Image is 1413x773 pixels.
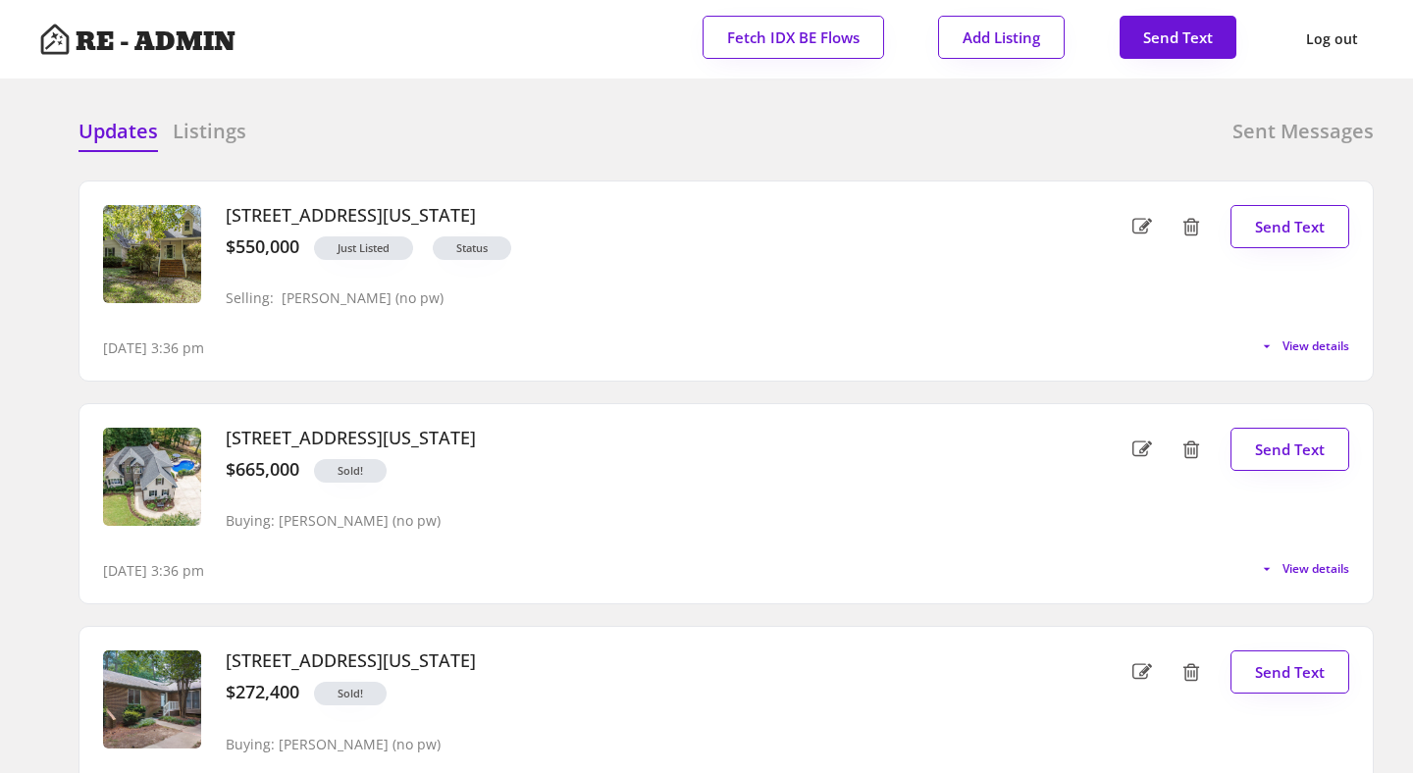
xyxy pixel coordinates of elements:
button: Add Listing [938,16,1065,59]
h6: Listings [173,118,246,145]
button: Send Text [1230,205,1349,248]
button: Send Text [1120,16,1236,59]
img: Artboard%201%20copy%203.svg [39,24,71,55]
button: Just Listed [314,236,413,260]
img: 20251008144350717100000000-o.jpg [103,205,201,303]
button: View details [1259,561,1349,577]
h4: RE - ADMIN [76,29,235,55]
div: Selling: [PERSON_NAME] (no pw) [226,290,444,307]
button: Fetch IDX BE Flows [703,16,884,59]
div: Buying: [PERSON_NAME] (no pw) [226,737,441,753]
button: View details [1259,338,1349,354]
img: 20250831124317917722000000-o.jpg [103,428,201,526]
div: [DATE] 3:36 pm [103,561,204,581]
h6: Updates [78,118,158,145]
div: [DATE] 3:36 pm [103,338,204,358]
div: $272,400 [226,682,299,703]
h3: [STREET_ADDRESS][US_STATE] [226,650,1044,672]
h3: [STREET_ADDRESS][US_STATE] [226,428,1044,449]
button: Log out [1290,17,1374,62]
button: Send Text [1230,428,1349,471]
div: $665,000 [226,459,299,481]
button: Sold! [314,459,387,483]
button: Status [433,236,511,260]
div: $550,000 [226,236,299,258]
button: Send Text [1230,650,1349,694]
button: Sold! [314,682,387,705]
img: 20250801222434126501000000-o.jpg [103,650,201,748]
div: Buying: [PERSON_NAME] (no pw) [226,513,441,530]
span: View details [1282,340,1349,352]
h6: Sent Messages [1232,118,1374,145]
span: View details [1282,563,1349,575]
h3: [STREET_ADDRESS][US_STATE] [226,205,1044,227]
